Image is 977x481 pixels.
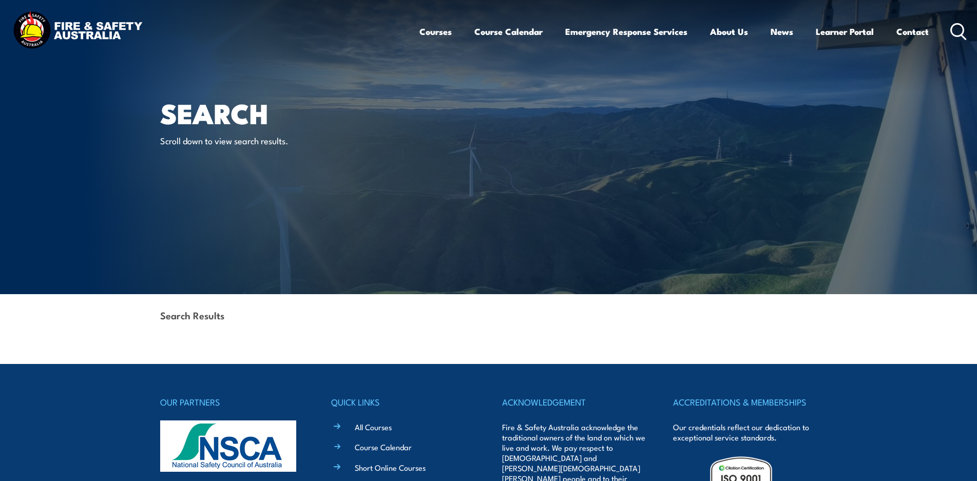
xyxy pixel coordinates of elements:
a: Emergency Response Services [565,18,687,45]
p: Scroll down to view search results. [160,134,348,146]
a: About Us [710,18,748,45]
a: Learner Portal [816,18,874,45]
a: Course Calendar [355,441,412,452]
a: Contact [896,18,929,45]
h4: QUICK LINKS [331,395,475,409]
h4: ACCREDITATIONS & MEMBERSHIPS [673,395,817,409]
h1: Search [160,101,414,125]
a: Short Online Courses [355,462,426,473]
h4: ACKNOWLEDGEMENT [502,395,646,409]
img: nsca-logo-footer [160,420,296,472]
a: Courses [419,18,452,45]
a: Course Calendar [474,18,543,45]
strong: Search Results [160,308,224,322]
a: News [771,18,793,45]
h4: OUR PARTNERS [160,395,304,409]
a: All Courses [355,421,392,432]
p: Our credentials reflect our dedication to exceptional service standards. [673,422,817,442]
